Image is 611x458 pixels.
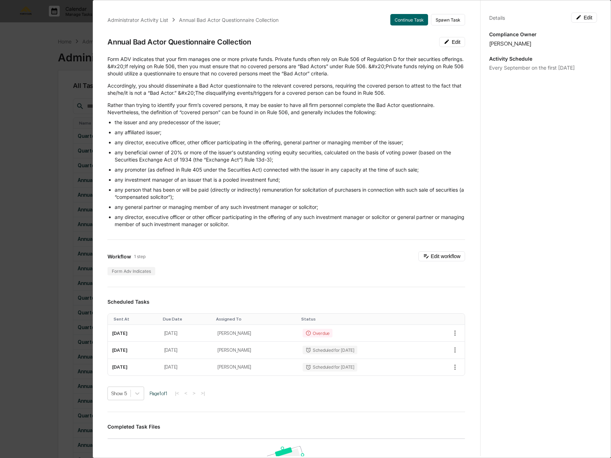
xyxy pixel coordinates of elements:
[107,102,465,116] p: Rather than trying to identify your firm’s covered persons, it may be easier to have all firm per...
[213,359,298,375] td: [PERSON_NAME]
[160,325,213,342] td: [DATE]
[301,317,423,322] div: Toggle SortBy
[134,254,146,259] span: 1 step
[115,129,465,136] li: any affiliated issuer;
[107,17,168,23] div: Administrator Activity List
[107,82,465,97] p: Accordingly, you should disseminate a Bad Actor questionnaire to the relevant covered persons, re...
[213,342,298,359] td: [PERSON_NAME]
[115,204,465,211] li: any general partner or managing member of any such investment manager or solicitor;
[115,186,465,201] li: any person that has been or will be paid (directly or indirectly) remuneration for solicitation o...
[107,267,155,275] div: Form Adv Indicates
[107,56,465,77] p: Form ADV indicates that your firm manages one or more private funds. Private funds often rely on ...
[160,359,213,375] td: [DATE]
[303,329,332,337] div: Overdue
[163,317,211,322] div: Toggle SortBy
[431,14,465,25] button: Spawn Task
[213,325,298,342] td: [PERSON_NAME]
[571,13,597,23] button: Edit
[489,40,597,47] div: [PERSON_NAME]
[108,359,160,375] td: [DATE]
[489,65,597,71] div: Every September on the first [DATE]
[160,342,213,359] td: [DATE]
[173,390,181,396] button: |<
[150,391,167,396] span: Page 1 of 1
[114,317,157,322] div: Toggle SortBy
[108,342,160,359] td: [DATE]
[115,119,465,126] li: the issuer and any predecessor of the issuer;
[199,390,207,396] button: >|
[489,56,597,62] p: Activity Schedule
[216,317,295,322] div: Toggle SortBy
[107,299,465,305] h3: Scheduled Tasks
[107,38,251,46] div: Annual Bad Actor Questionnaire Collection
[108,325,160,342] td: [DATE]
[115,176,465,183] li: any investment manager of an issuer that is a pooled investment fund;
[115,166,465,173] li: any promoter (as defined in Rule 405 under the Securities Act) connected with the issuer in any c...
[190,390,198,396] button: >
[390,14,428,25] button: Continue Task
[115,139,465,146] li: any director, executive officer, other officer participating in the offering, general partner or ...
[588,434,607,454] iframe: Open customer support
[418,251,465,261] button: Edit workflow
[489,31,597,37] p: Compliance Owner
[115,214,465,228] li: any director, executive officer or other officer participating in the offering of any such invest...
[303,363,357,371] div: Scheduled for [DATE]
[179,17,279,23] div: Annual Bad Actor Questionnaire Collection
[489,15,505,21] div: Details
[439,37,465,47] button: Edit
[107,424,465,430] h3: Completed Task Files
[303,346,357,354] div: Scheduled for [DATE]
[182,390,189,396] button: <
[115,149,465,163] li: any beneficial owner of 20% or more of the issuer's outstanding voting equity securities, calcula...
[107,253,131,260] span: Workflow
